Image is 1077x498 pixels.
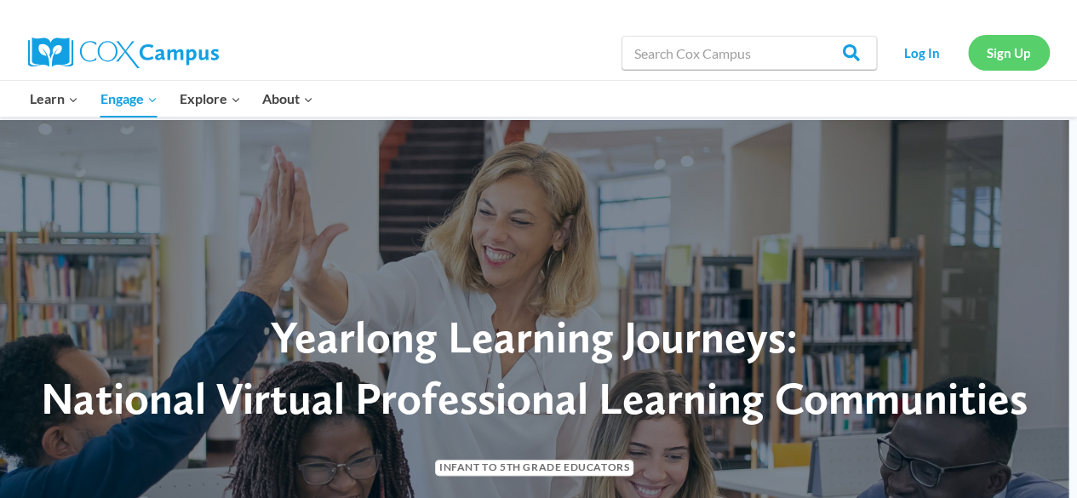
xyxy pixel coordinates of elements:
[20,81,324,117] nav: Primary Navigation
[968,35,1050,70] a: Sign Up
[89,81,169,117] button: Child menu of Engage
[271,310,798,363] span: Yearlong Learning Journeys:
[28,37,219,68] img: Cox Campus
[622,36,877,70] input: Search Cox Campus
[20,81,90,117] button: Child menu of Learn
[41,371,1028,425] span: National Virtual Professional Learning Communities
[885,35,960,70] a: Log In
[169,81,252,117] button: Child menu of Explore
[251,81,324,117] button: Child menu of About
[885,35,1050,70] nav: Secondary Navigation
[435,460,633,476] span: Infant to 5th Grade Educators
